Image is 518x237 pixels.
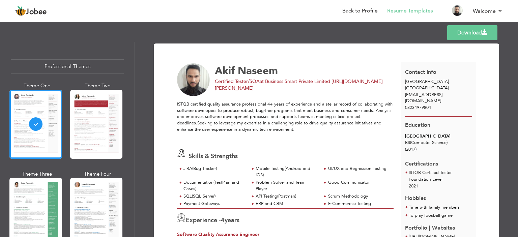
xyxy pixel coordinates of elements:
[452,5,463,16] img: Profile Img
[405,121,430,129] span: Education
[405,195,426,202] span: Hobbies
[328,166,390,172] div: UI/UX and Regression Testing
[186,216,221,225] span: Experience -
[405,146,416,152] span: (2017)
[11,171,63,178] div: Theme Three
[342,7,378,15] a: Back to Profile
[256,166,317,178] div: Mobile Testing(Android and IOS)
[387,7,433,15] a: Resume Templates
[221,216,225,225] span: 4
[183,193,245,200] div: SQL(SQL Server)
[215,78,260,85] span: Certified Tester/SQA
[11,59,124,74] div: Professional Themes
[409,183,472,190] p: 2021
[405,133,472,140] div: [GEOGRAPHIC_DATA]
[177,63,210,96] img: No image
[183,201,245,207] div: Payment Gateways
[256,179,317,192] div: Problem Solver and Team Player
[11,82,63,89] div: Theme One
[409,204,460,210] span: Time with family members
[328,193,390,200] div: Scrum Methodology
[405,105,431,111] span: 03234979804
[405,92,442,104] span: [EMAIL_ADDRESS][DOMAIN_NAME]
[238,64,278,78] span: Naseem
[328,179,390,186] div: Good Communicator
[189,152,238,160] span: Skills & Strengths
[405,155,438,168] span: Certifications
[256,201,317,207] div: ERP and CRM
[409,212,453,218] span: To play foosball game
[328,201,390,207] div: E-Commerece Testing
[15,6,26,17] img: jobee.io
[405,68,436,76] span: Contact Info
[215,64,235,78] span: Akif
[405,224,455,232] span: Portfolio | Websites
[26,8,47,16] span: Jobee
[71,171,124,178] div: Theme Four
[473,7,503,15] a: Welcome
[405,79,449,85] span: [GEOGRAPHIC_DATA]
[447,25,497,40] a: Download
[405,85,449,91] span: [GEOGRAPHIC_DATA]
[183,179,245,192] div: Documentation(TestPlan and Cases)
[221,216,239,225] label: years
[183,166,245,172] div: JIRA(Bug Tracker)
[71,82,124,89] div: Theme Two
[215,78,383,91] span: at Business Smart Private Limited [URL][DOMAIN_NAME][PERSON_NAME]
[15,6,47,17] a: Jobee
[409,170,452,182] span: ISTQB Certified Tester Foundation Level
[256,193,317,200] div: API Testing(Postman)
[177,101,394,139] div: ISTQB certified quality assurance professional 4+ years of experience and a stellar record of col...
[405,140,448,146] span: BS(Computer Science)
